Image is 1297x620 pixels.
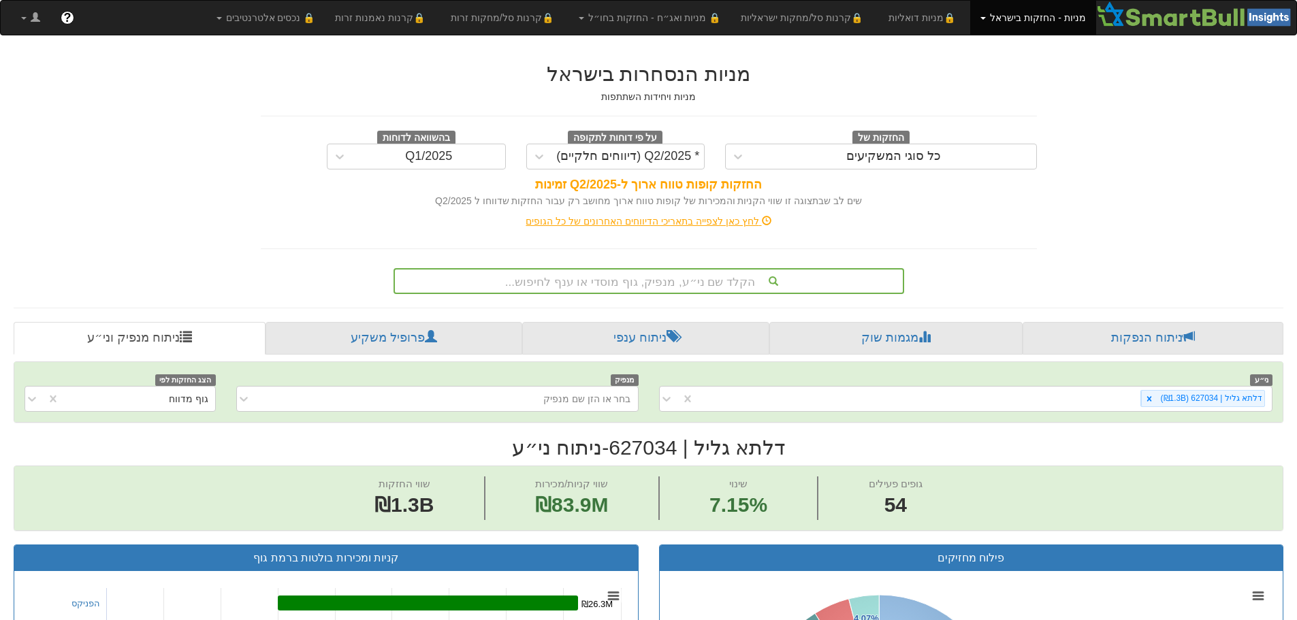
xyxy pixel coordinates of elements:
[670,552,1273,564] h3: פילוח מחזיקים
[569,1,731,35] a: 🔒 מניות ואג״ח - החזקות בחו״ל
[543,392,631,406] div: בחר או הזן שם מנפיק
[970,1,1095,35] a: מניות - החזקות בישראל
[50,1,84,35] a: ?
[206,1,325,35] a: 🔒 נכסים אלטרנטיבים
[729,478,748,489] span: שינוי
[878,1,971,35] a: 🔒מניות דואליות
[731,1,878,35] a: 🔒קרנות סל/מחקות ישראליות
[14,322,266,355] a: ניתוח מנפיק וני״ע
[769,322,1022,355] a: מגמות שוק
[1096,1,1296,28] img: Smartbull
[846,150,941,163] div: כל סוגי המשקיעים
[581,599,613,609] tspan: ₪26.3M
[377,131,455,146] span: בהשוואה לדוחות
[374,493,434,516] span: ₪1.3B
[869,478,923,489] span: גופים פעילים
[251,214,1047,228] div: לחץ כאן לצפייה בתאריכי הדיווחים האחרונים של כל הגופים
[395,270,903,293] div: הקלד שם ני״ע, מנפיק, גוף מוסדי או ענף לחיפוש...
[1250,374,1272,386] span: ני״ע
[169,392,208,406] div: גוף מדווח
[261,194,1037,208] div: שים לב שבתצוגה זו שווי הקניות והמכירות של קופות טווח ארוך מחושב רק עבור החזקות שדווחו ל Q2/2025
[261,92,1037,102] h5: מניות ויחידות השתתפות
[261,63,1037,85] h2: מניות הנסחרות בישראל
[266,322,522,355] a: פרופיל משקיע
[1157,391,1264,406] div: דלתא גליל | 627034 (₪1.3B)
[441,1,569,35] a: 🔒קרנות סל/מחקות זרות
[325,1,441,35] a: 🔒קרנות נאמנות זרות
[63,11,71,25] span: ?
[379,478,430,489] span: שווי החזקות
[709,491,767,520] span: 7.15%
[405,150,452,163] div: Q1/2025
[71,598,100,608] a: הפניקס
[14,436,1283,459] h2: דלתא גליל | 627034 - ניתוח ני״ע
[611,374,639,386] span: מנפיק
[869,491,923,520] span: 54
[535,478,608,489] span: שווי קניות/מכירות
[1023,322,1283,355] a: ניתוח הנפקות
[535,493,608,516] span: ₪83.9M
[568,131,662,146] span: על פי דוחות לתקופה
[556,150,699,163] div: * Q2/2025 (דיווחים חלקיים)
[155,374,215,386] span: הצג החזקות לפי
[261,176,1037,194] div: החזקות קופות טווח ארוך ל-Q2/2025 זמינות
[522,322,769,355] a: ניתוח ענפי
[852,131,910,146] span: החזקות של
[25,552,628,564] h3: קניות ומכירות בולטות ברמת גוף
